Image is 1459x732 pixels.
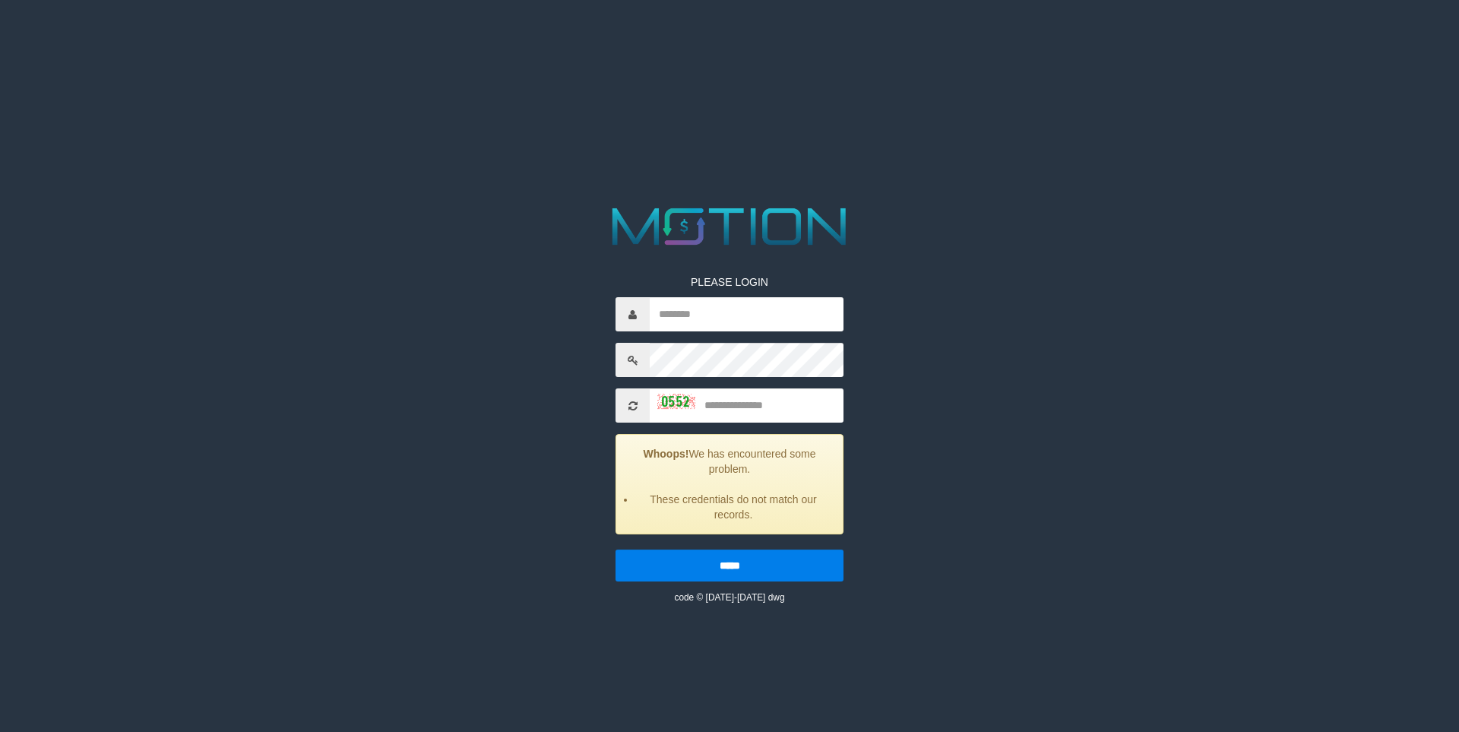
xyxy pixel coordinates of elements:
[635,492,831,522] li: These credentials do not match our records.
[644,448,689,460] strong: Whoops!
[616,274,843,290] p: PLEASE LOGIN
[616,434,843,534] div: We has encountered some problem.
[674,592,784,603] small: code © [DATE]-[DATE] dwg
[602,201,857,252] img: MOTION_logo.png
[657,394,695,409] img: captcha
